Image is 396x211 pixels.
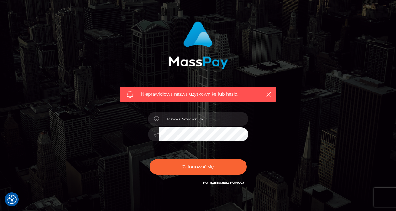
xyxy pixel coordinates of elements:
[168,21,228,69] img: Logowanie do MassPay
[7,195,17,204] button: Preferencje zgody
[203,181,247,185] a: Potrzebujesz pomocy?
[7,195,17,204] img: Odwiedź ponownie przycisk zgody
[159,112,248,126] input: Nazwa użytkownika...
[150,159,247,175] button: Zalogować się
[182,164,214,170] font: Zalogować się
[141,91,238,97] font: Nieprawidłowa nazwa użytkownika lub hasło.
